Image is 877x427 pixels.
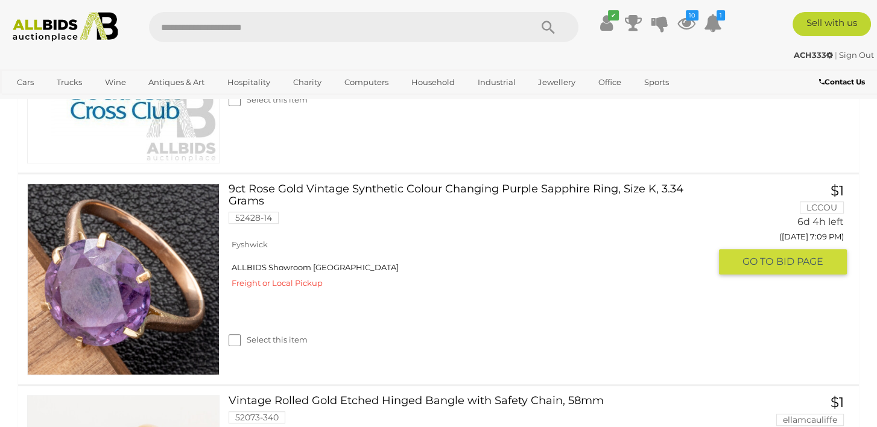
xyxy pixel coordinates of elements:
a: Household [404,72,463,92]
a: Jewellery [530,72,583,92]
span: GO TO [742,255,776,268]
a: Wine [97,72,134,92]
button: Search [518,12,578,42]
label: Select this item [229,334,308,346]
strong: ACH333 [794,50,833,60]
a: 9ct Rose Gold Vintage Synthetic Colour Changing Purple Sapphire Ring, Size K, 3.34 Grams 52428-14 [238,183,710,233]
i: 10 [686,10,698,21]
span: $1 [831,394,844,411]
a: 1 [704,12,722,34]
a: Computers [337,72,396,92]
a: 10 [677,12,695,34]
button: GO TOBID PAGE [719,249,847,274]
a: Cars [9,72,42,92]
a: ACH333 [794,50,835,60]
a: ✔ [598,12,616,34]
a: Hospitality [220,72,278,92]
label: Select this item [229,94,308,106]
a: $1 LCCOU 6d 4h left ([DATE] 7:09 PM) GO TOBID PAGE [728,183,847,276]
b: Contact Us [819,77,865,86]
a: Trucks [49,72,90,92]
span: $1 [831,182,844,199]
a: Contact Us [819,75,868,89]
i: 1 [717,10,725,21]
a: Office [590,72,629,92]
span: | [835,50,837,60]
a: [GEOGRAPHIC_DATA] [9,92,110,112]
a: Industrial [470,72,524,92]
img: Allbids.com.au [7,12,125,42]
a: Sports [636,72,677,92]
i: ✔ [608,10,619,21]
span: BID PAGE [776,255,823,268]
a: Sell with us [793,12,871,36]
a: Sign Out [839,50,874,60]
a: Antiques & Art [141,72,212,92]
a: Charity [285,72,329,92]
